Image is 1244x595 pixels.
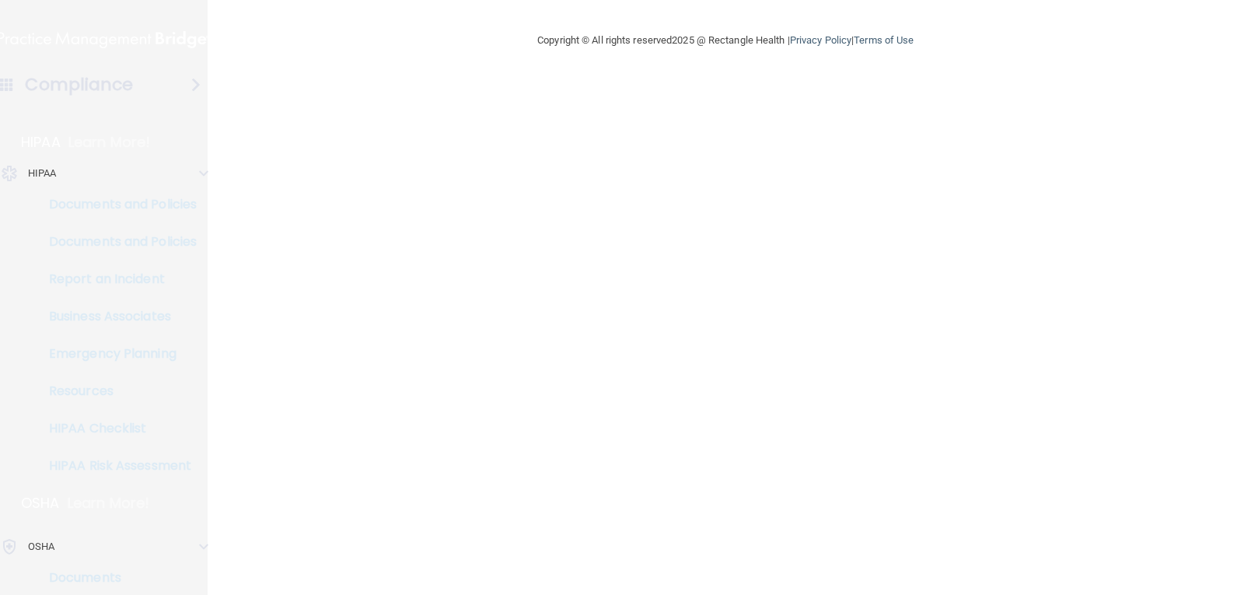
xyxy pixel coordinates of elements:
[25,74,133,96] h4: Compliance
[442,16,1009,65] div: Copyright © All rights reserved 2025 @ Rectangle Health | |
[10,383,222,399] p: Resources
[10,346,222,362] p: Emergency Planning
[10,421,222,436] p: HIPAA Checklist
[10,458,222,474] p: HIPAA Risk Assessment
[21,133,61,152] p: HIPAA
[10,271,222,287] p: Report an Incident
[21,494,60,513] p: OSHA
[10,234,222,250] p: Documents and Policies
[790,34,851,46] a: Privacy Policy
[854,34,914,46] a: Terms of Use
[68,494,150,513] p: Learn More!
[28,164,57,183] p: HIPAA
[68,133,151,152] p: Learn More!
[10,197,222,212] p: Documents and Policies
[10,309,222,324] p: Business Associates
[10,570,222,586] p: Documents
[28,537,54,556] p: OSHA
